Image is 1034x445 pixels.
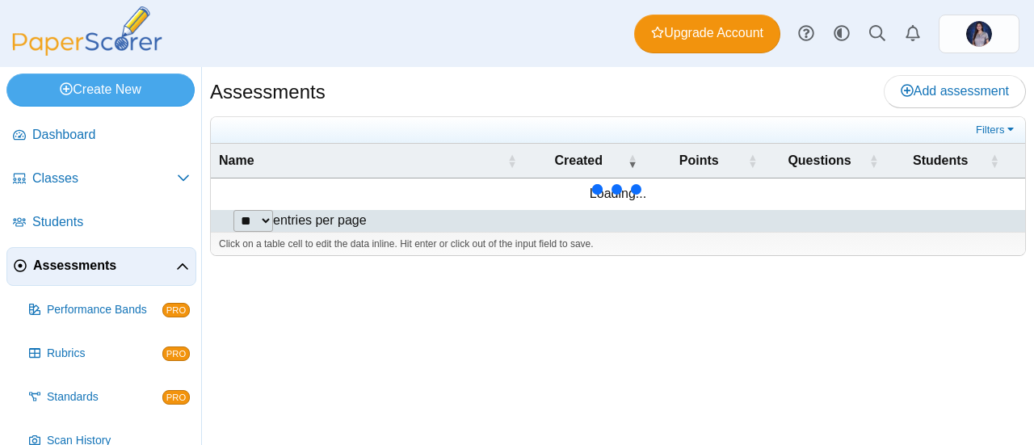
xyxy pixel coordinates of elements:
h1: Assessments [210,78,326,106]
span: Rubrics [47,346,162,362]
span: Classes [32,170,177,187]
span: Questions [788,153,851,167]
a: Classes [6,160,196,199]
span: Dashboard [32,126,190,144]
span: Assessments [33,257,176,275]
span: Created [554,153,603,167]
span: Students [32,213,190,231]
img: PaperScorer [6,6,168,56]
span: Name : Activate to sort [507,144,517,178]
td: Loading... [211,178,1025,209]
a: Rubrics PRO [23,334,196,373]
a: Assessments [6,247,196,286]
span: Students [913,153,968,167]
span: Lou Aure Dominguez [966,21,992,47]
div: Click on a table cell to edit the data inline. Hit enter or click out of the input field to save. [211,232,1025,256]
a: Dashboard [6,116,196,155]
a: Create New [6,73,195,106]
a: Students [6,204,196,242]
label: entries per page [273,213,367,227]
a: ps.p1b5zJWzHFY8Pa5J [939,15,1019,53]
span: Points [679,153,719,167]
span: Standards [47,389,162,405]
span: Questions : Activate to sort [868,144,878,178]
img: ps.p1b5zJWzHFY8Pa5J [966,21,992,47]
span: PRO [162,346,190,361]
span: Name [219,153,254,167]
span: Upgrade Account [651,24,763,42]
span: Students : Activate to sort [990,144,999,178]
span: Points : Activate to sort [748,144,758,178]
a: Add assessment [884,75,1026,107]
span: Performance Bands [47,302,162,318]
span: PRO [162,390,190,405]
span: Created : Activate to remove sorting [628,144,637,178]
a: Performance Bands PRO [23,291,196,330]
a: Upgrade Account [634,15,780,53]
a: Alerts [895,16,931,52]
a: Standards PRO [23,378,196,417]
span: Add assessment [901,84,1009,98]
a: PaperScorer [6,44,168,58]
a: Filters [972,122,1021,138]
span: PRO [162,303,190,317]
